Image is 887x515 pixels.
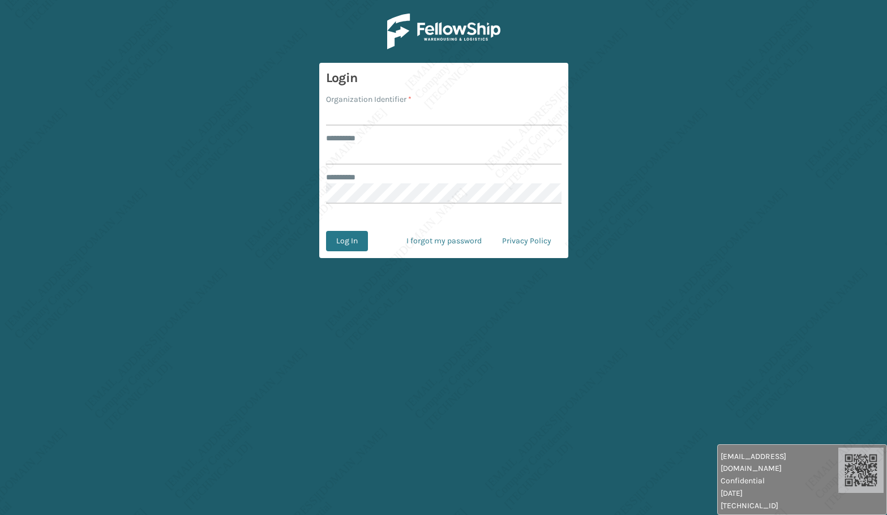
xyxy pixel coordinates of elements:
[721,487,838,499] span: [DATE]
[721,475,838,487] span: Confidential
[396,231,492,251] a: I forgot my password
[492,231,562,251] a: Privacy Policy
[387,14,500,49] img: Logo
[326,70,562,87] h3: Login
[721,500,838,512] span: [TECHNICAL_ID]
[326,231,368,251] button: Log In
[721,450,838,474] span: [EMAIL_ADDRESS][DOMAIN_NAME]
[326,93,412,105] label: Organization Identifier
